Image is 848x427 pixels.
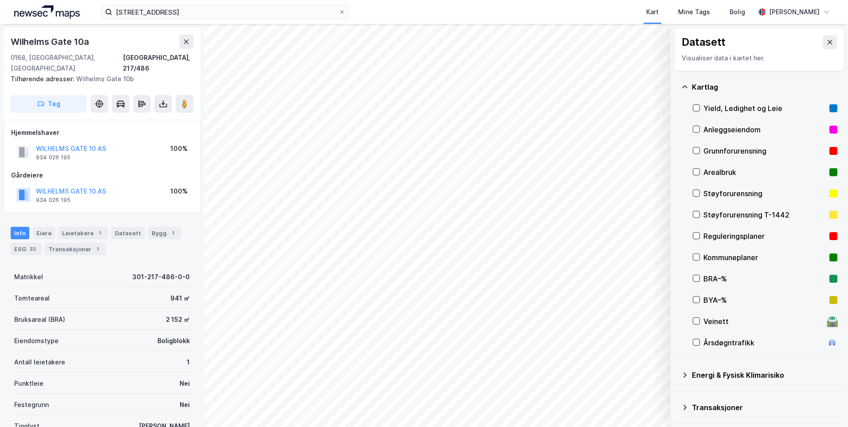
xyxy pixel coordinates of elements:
div: 100% [170,186,188,197]
button: Tag [11,95,87,113]
div: Anleggseiendom [703,124,826,135]
div: Festegrunn [14,399,49,410]
div: Visualiser data i kartet her. [682,53,837,63]
div: Boligblokk [157,336,190,346]
div: 1 [169,229,177,237]
div: Wilhelms Gate 10b [11,74,186,84]
img: logo.a4113a55bc3d86da70a041830d287a7e.svg [14,5,80,19]
div: Punktleie [14,378,43,389]
div: Kart [646,7,659,17]
div: Transaksjoner [45,243,106,255]
span: Tilhørende adresser: [11,75,76,83]
div: Gårdeiere [11,170,193,181]
div: Energi & Fysisk Klimarisiko [692,370,837,380]
div: 1 [93,245,102,253]
div: [PERSON_NAME] [769,7,820,17]
div: Matrikkel [14,272,43,282]
div: Datasett [111,227,145,239]
div: Kommuneplaner [703,252,826,263]
div: 33 [28,245,38,253]
div: 0168, [GEOGRAPHIC_DATA], [GEOGRAPHIC_DATA] [11,52,123,74]
div: 🛣️ [826,316,838,327]
div: Info [11,227,29,239]
div: Nei [180,399,190,410]
iframe: Chat Widget [804,384,848,427]
div: 1 [95,229,104,237]
div: Veinett [703,316,823,327]
div: 941 ㎡ [170,293,190,304]
div: Hjemmelshaver [11,127,193,138]
div: Reguleringsplaner [703,231,826,241]
div: Wilhelms Gate 10a [11,35,91,49]
div: Bruksareal (BRA) [14,314,65,325]
div: ESG [11,243,41,255]
div: Eiere [33,227,55,239]
input: Søk på adresse, matrikkel, gårdeiere, leietakere eller personer [112,5,338,19]
div: Datasett [682,35,726,49]
div: Nei [180,378,190,389]
div: Grunnforurensning [703,146,826,156]
div: 100% [170,143,188,154]
div: 2 152 ㎡ [166,314,190,325]
div: Transaksjoner [692,402,837,413]
div: 1 [187,357,190,368]
div: Bolig [730,7,745,17]
div: Leietakere [59,227,108,239]
div: Kartlag [692,82,837,92]
div: Eiendomstype [14,336,59,346]
div: 301-217-486-0-0 [132,272,190,282]
div: Tomteareal [14,293,50,304]
div: Yield, Ledighet og Leie [703,103,826,114]
div: Antall leietakere [14,357,65,368]
div: 934 026 195 [36,154,71,161]
div: [GEOGRAPHIC_DATA], 217/486 [123,52,193,74]
div: Arealbruk [703,167,826,178]
div: Støyforurensning T-1442 [703,210,826,220]
div: Bygg [148,227,181,239]
div: Støyforurensning [703,188,826,199]
div: Mine Tags [678,7,710,17]
div: BRA–% [703,273,826,284]
div: BYA–% [703,295,826,305]
div: Årsdøgntrafikk [703,337,823,348]
div: 934 026 195 [36,197,71,204]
